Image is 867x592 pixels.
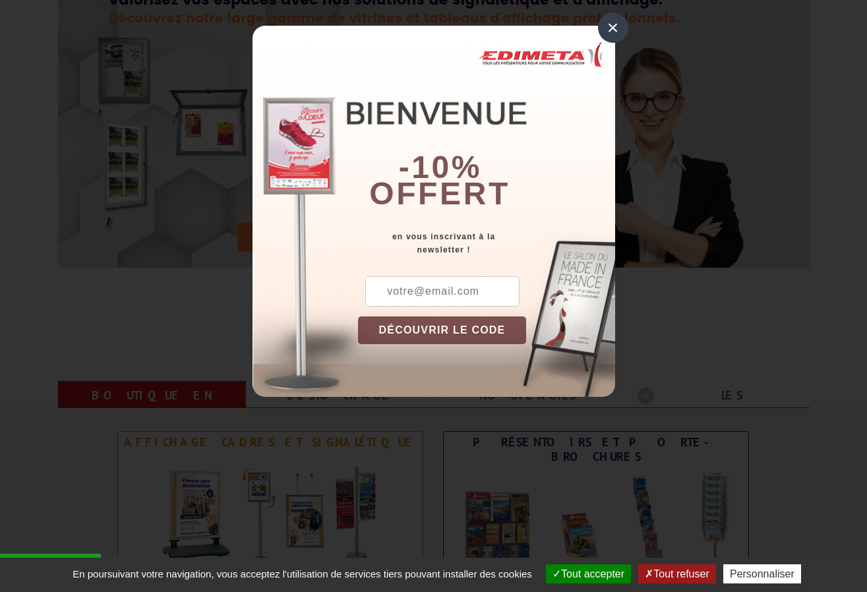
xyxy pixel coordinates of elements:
[638,564,715,583] button: Tout refuser
[358,316,527,344] button: DÉCOUVRIR LE CODE
[598,13,628,43] div: ×
[369,176,510,211] font: offert
[365,276,520,307] input: votre@email.com
[66,568,539,579] span: En poursuivant votre navigation, vous acceptez l'utilisation de services tiers pouvant installer ...
[399,150,482,185] b: -10%
[546,564,631,583] button: Tout accepter
[723,564,801,583] button: Personnaliser (fenêtre modale)
[358,230,615,256] div: en vous inscrivant à la newsletter !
